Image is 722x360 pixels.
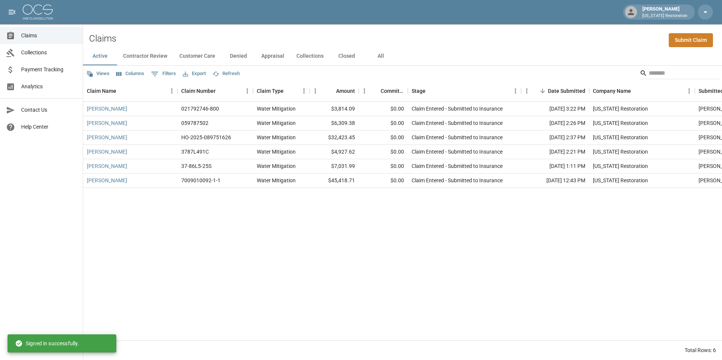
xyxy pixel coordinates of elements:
div: Company Name [589,80,695,102]
button: Collections [290,47,330,65]
span: Collections [21,49,77,57]
div: [PERSON_NAME] [639,5,690,19]
div: $4,927.62 [310,145,359,159]
div: $32,423.45 [310,131,359,145]
button: Sort [326,86,336,96]
div: $0.00 [359,102,408,116]
div: Water Mitigation [257,119,296,127]
button: Menu [310,85,321,97]
div: Signed in successfully. [15,337,79,350]
span: Claims [21,32,77,40]
a: Submit Claim [669,33,713,47]
button: Menu [521,85,532,97]
div: 37-86L5-25S [181,162,211,170]
div: [DATE] 3:22 PM [521,102,589,116]
div: Oregon Restoration [593,134,648,141]
div: Company Name [593,80,631,102]
div: 059787502 [181,119,208,127]
button: Denied [221,47,255,65]
span: Payment Tracking [21,66,77,74]
button: Sort [370,86,381,96]
button: Sort [284,86,294,96]
button: Show filters [149,68,178,80]
div: [DATE] 1:11 PM [521,159,589,174]
button: Menu [510,85,521,97]
div: Claim Number [181,80,216,102]
button: Menu [683,85,695,97]
div: $7,031.99 [310,159,359,174]
div: Water Mitigation [257,105,296,112]
button: Sort [631,86,642,96]
button: Appraisal [255,47,290,65]
div: Amount [310,80,359,102]
button: open drawer [5,5,20,20]
div: $45,418.71 [310,174,359,188]
p: [US_STATE] Restoration [642,13,687,19]
div: $6,309.38 [310,116,359,131]
button: Sort [216,86,226,96]
div: [DATE] 12:43 PM [521,174,589,188]
div: Water Mitigation [257,134,296,141]
button: Views [85,68,111,80]
div: Oregon Restoration [593,105,648,112]
div: $0.00 [359,131,408,145]
button: All [364,47,398,65]
button: Menu [166,85,177,97]
div: Claim Name [83,80,177,102]
div: Water Mitigation [257,177,296,184]
span: Contact Us [21,106,77,114]
div: Claim Type [257,80,284,102]
a: [PERSON_NAME] [87,134,127,141]
div: [DATE] 2:26 PM [521,116,589,131]
button: Menu [298,85,310,97]
div: Stage [412,80,426,102]
button: Sort [537,86,548,96]
div: Claim Name [87,80,116,102]
div: [DATE] 2:21 PM [521,145,589,159]
div: Date Submitted [521,80,589,102]
div: Oregon Restoration [593,119,648,127]
span: Help Center [21,123,77,131]
div: Search [640,67,720,81]
button: Menu [359,85,370,97]
h2: Claims [89,33,116,44]
div: Stage [408,80,521,102]
div: Total Rows: 6 [685,346,716,354]
div: Claim Number [177,80,253,102]
button: Select columns [114,68,146,80]
div: $0.00 [359,145,408,159]
div: 021792746-800 [181,105,219,112]
div: Committed Amount [359,80,408,102]
div: dynamic tabs [83,47,722,65]
button: Customer Care [173,47,221,65]
button: Active [83,47,117,65]
div: Claim Entered - Submitted to Insurance [412,134,503,141]
div: Water Mitigation [257,162,296,170]
div: $3,814.09 [310,102,359,116]
div: $0.00 [359,116,408,131]
a: [PERSON_NAME] [87,119,127,127]
a: [PERSON_NAME] [87,162,127,170]
div: Date Submitted [548,80,585,102]
div: $0.00 [359,159,408,174]
button: Menu [242,85,253,97]
div: Claim Entered - Submitted to Insurance [412,162,503,170]
div: 7009010092-1-1 [181,177,221,184]
a: [PERSON_NAME] [87,148,127,155]
div: HO-2025-089751626 [181,134,231,141]
a: [PERSON_NAME] [87,105,127,112]
div: Oregon Restoration [593,148,648,155]
button: Contractor Review [117,47,173,65]
button: Export [181,68,208,80]
div: Committed Amount [381,80,404,102]
button: Refresh [211,68,242,80]
div: Claim Entered - Submitted to Insurance [412,119,503,127]
div: Oregon Restoration [593,162,648,170]
img: ocs-logo-white-transparent.png [23,5,53,20]
span: Analytics [21,83,77,91]
div: 3787L491C [181,148,209,155]
button: Sort [426,86,436,96]
div: Amount [336,80,355,102]
div: Water Mitigation [257,148,296,155]
a: [PERSON_NAME] [87,177,127,184]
